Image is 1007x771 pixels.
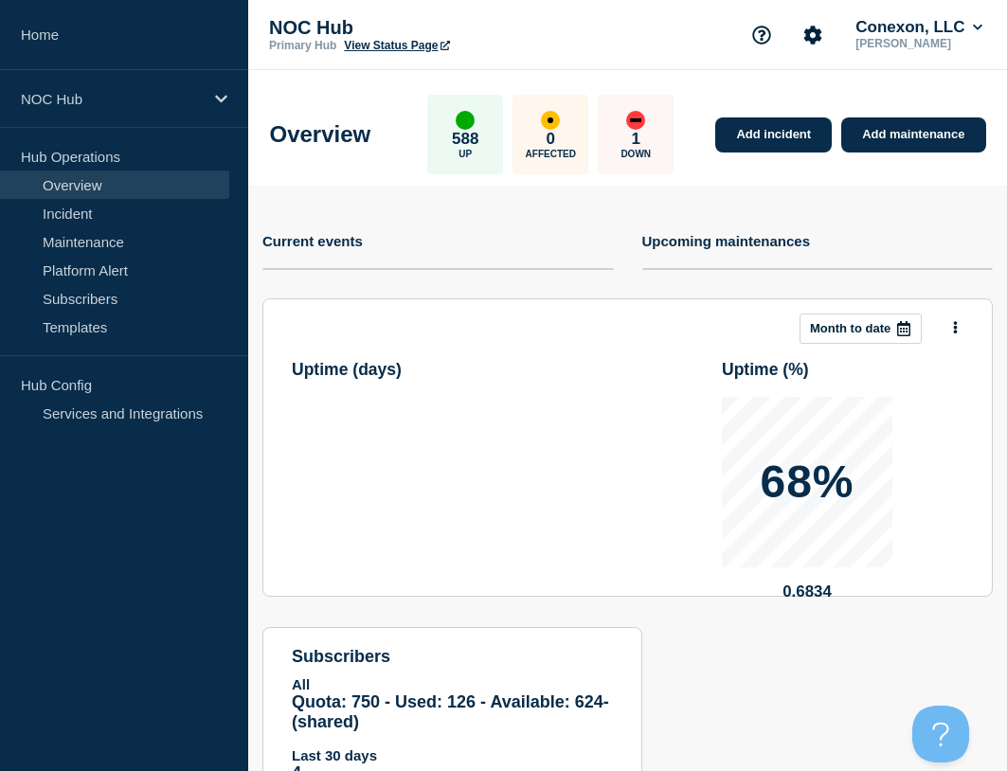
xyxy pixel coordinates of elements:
[642,233,811,249] h4: Upcoming maintenances
[262,233,363,249] h4: Current events
[722,360,809,380] h3: Uptime ( % )
[715,117,832,152] a: Add incident
[292,676,613,692] p: All
[722,583,892,601] p: 0.6834
[793,15,833,55] button: Account settings
[547,130,555,149] p: 0
[620,149,651,159] p: Down
[742,15,782,55] button: Support
[269,17,648,39] p: NOC Hub
[526,149,576,159] p: Affected
[912,706,969,762] iframe: Help Scout Beacon - Open
[810,321,890,335] p: Month to date
[632,130,640,149] p: 1
[626,111,645,130] div: down
[21,91,203,107] p: NOC Hub
[269,39,336,52] p: Primary Hub
[456,111,475,130] div: up
[270,121,371,148] h1: Overview
[852,18,986,37] button: Conexon, LLC
[292,747,613,763] p: Last 30 days
[760,459,854,505] p: 68%
[292,647,613,667] h4: subscribers
[841,117,985,152] a: Add maintenance
[344,39,449,52] a: View Status Page
[292,692,609,731] span: Quota: 750 - Used: 126 - Available: 624 - (shared)
[452,130,478,149] p: 588
[852,37,986,50] p: [PERSON_NAME]
[800,314,922,344] button: Month to date
[459,149,472,159] p: Up
[541,111,560,130] div: affected
[292,360,402,380] h3: Uptime ( days )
